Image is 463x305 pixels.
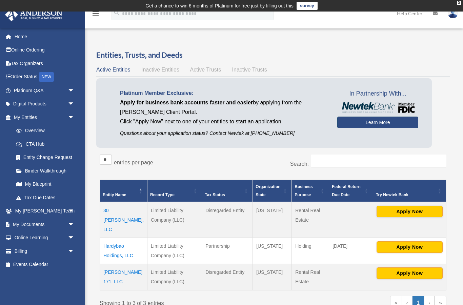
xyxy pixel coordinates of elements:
img: Anderson Advisors Platinum Portal [3,8,64,21]
span: Federal Return Due Date [332,184,361,197]
td: [US_STATE] [253,238,292,264]
div: close [457,1,461,5]
span: Tax Status [205,192,225,197]
i: menu [92,9,100,18]
a: Platinum Q&Aarrow_drop_down [5,84,85,97]
button: Apply Now [377,241,443,253]
a: Order StatusNEW [5,70,85,84]
a: Tax Organizers [5,57,85,70]
span: Business Purpose [295,184,313,197]
span: Inactive Trusts [232,67,267,73]
span: arrow_drop_down [68,97,81,111]
div: Get a chance to win 6 months of Platinum for free just by filling out this [145,2,294,10]
button: Apply Now [377,267,443,279]
a: Tax Due Dates [9,191,81,204]
th: Record Type: Activate to sort [147,180,202,202]
a: My Blueprint [9,178,81,191]
td: 30 [PERSON_NAME], LLC [100,202,147,238]
td: Limited Liability Company (LLC) [147,238,202,264]
div: NEW [39,72,54,82]
img: User Pic [448,8,458,18]
span: arrow_drop_down [68,218,81,231]
a: Billingarrow_drop_down [5,244,85,258]
a: Learn More [337,117,418,128]
span: arrow_drop_down [68,204,81,218]
span: Apply for business bank accounts faster and easier [120,100,253,105]
td: [US_STATE] [253,202,292,238]
a: My [PERSON_NAME] Teamarrow_drop_down [5,204,85,218]
p: Platinum Member Exclusive: [120,88,327,98]
a: Online Ordering [5,43,85,57]
td: Limited Liability Company (LLC) [147,264,202,290]
span: arrow_drop_down [68,244,81,258]
a: Binder Walkthrough [9,164,81,178]
th: Organization State: Activate to sort [253,180,292,202]
img: NewtekBankLogoSM.png [341,102,415,113]
td: Holding [292,238,329,264]
td: Hardybao Holdings, LLC [100,238,147,264]
td: Rental Real Estate [292,202,329,238]
span: Active Trusts [190,67,221,73]
td: Rental Real Estate [292,264,329,290]
span: arrow_drop_down [68,110,81,124]
span: In Partnership With... [337,88,418,99]
td: [DATE] [329,238,373,264]
label: Search: [290,161,309,167]
a: Online Learningarrow_drop_down [5,231,85,245]
a: Overview [9,124,78,138]
th: Federal Return Due Date: Activate to sort [329,180,373,202]
a: Home [5,30,85,43]
th: Entity Name: Activate to invert sorting [100,180,147,202]
a: survey [297,2,318,10]
p: by applying from the [PERSON_NAME] Client Portal. [120,98,327,117]
a: My Documentsarrow_drop_down [5,218,85,231]
a: Events Calendar [5,258,85,271]
span: arrow_drop_down [68,231,81,245]
th: Business Purpose: Activate to sort [292,180,329,202]
span: Record Type [150,192,175,197]
span: Active Entities [96,67,130,73]
td: Disregarded Entity [202,202,253,238]
a: menu [92,12,100,18]
th: Try Newtek Bank : Activate to sort [373,180,446,202]
span: Entity Name [103,192,126,197]
span: arrow_drop_down [68,84,81,98]
a: Digital Productsarrow_drop_down [5,97,85,111]
td: [PERSON_NAME] 171, LLC [100,264,147,290]
button: Apply Now [377,206,443,217]
p: Click "Apply Now" next to one of your entities to start an application. [120,117,327,126]
td: Disregarded Entity [202,264,253,290]
div: Try Newtek Bank [376,191,436,199]
a: My Entitiesarrow_drop_down [5,110,81,124]
th: Tax Status: Activate to sort [202,180,253,202]
h3: Entities, Trusts, and Deeds [96,50,450,60]
td: Partnership [202,238,253,264]
span: Inactive Entities [141,67,179,73]
label: entries per page [114,160,153,165]
td: [US_STATE] [253,264,292,290]
a: Entity Change Request [9,151,81,164]
a: CTA Hub [9,137,81,151]
span: Organization State [256,184,280,197]
i: search [113,9,121,17]
td: Limited Liability Company (LLC) [147,202,202,238]
p: Questions about your application status? Contact Newtek at [120,129,327,138]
